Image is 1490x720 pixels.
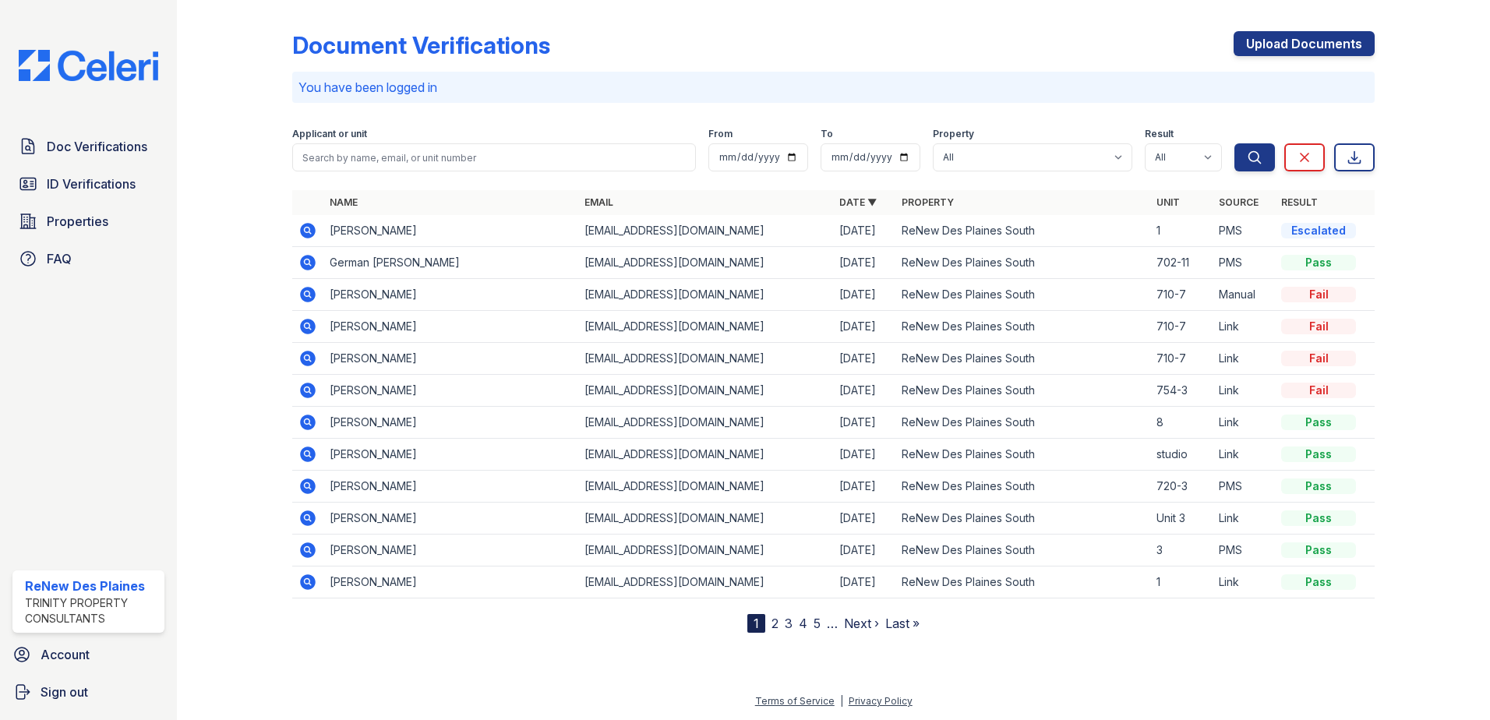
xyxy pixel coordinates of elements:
img: CE_Logo_Blue-a8612792a0a2168367f1c8372b55b34899dd931a85d93a1a3d3e32e68fde9ad4.png [6,50,171,81]
div: ReNew Des Plaines [25,577,158,595]
td: [EMAIL_ADDRESS][DOMAIN_NAME] [578,247,833,279]
span: FAQ [47,249,72,268]
td: [EMAIL_ADDRESS][DOMAIN_NAME] [578,535,833,566]
td: Link [1213,343,1275,375]
td: Link [1213,566,1275,598]
div: 1 [747,614,765,633]
td: [PERSON_NAME] [323,375,578,407]
td: Link [1213,375,1275,407]
td: [PERSON_NAME] [323,471,578,503]
td: [EMAIL_ADDRESS][DOMAIN_NAME] [578,375,833,407]
td: [DATE] [833,247,895,279]
td: [DATE] [833,535,895,566]
td: 720-3 [1150,471,1213,503]
a: Source [1219,196,1259,208]
td: [DATE] [833,279,895,311]
a: FAQ [12,243,164,274]
td: ReNew Des Plaines South [895,247,1150,279]
td: ReNew Des Plaines South [895,311,1150,343]
label: To [821,128,833,140]
td: German [PERSON_NAME] [323,247,578,279]
input: Search by name, email, or unit number [292,143,696,171]
td: Link [1213,311,1275,343]
td: [EMAIL_ADDRESS][DOMAIN_NAME] [578,407,833,439]
div: Pass [1281,542,1356,558]
td: [EMAIL_ADDRESS][DOMAIN_NAME] [578,215,833,247]
a: Email [584,196,613,208]
td: 1 [1150,215,1213,247]
td: [PERSON_NAME] [323,439,578,471]
td: [DATE] [833,311,895,343]
td: [DATE] [833,407,895,439]
td: studio [1150,439,1213,471]
td: 710-7 [1150,311,1213,343]
td: [DATE] [833,566,895,598]
label: Property [933,128,974,140]
p: You have been logged in [298,78,1368,97]
a: 4 [799,616,807,631]
td: 702-11 [1150,247,1213,279]
a: Result [1281,196,1318,208]
label: Result [1145,128,1174,140]
td: Link [1213,503,1275,535]
div: Pass [1281,446,1356,462]
span: … [827,614,838,633]
td: PMS [1213,247,1275,279]
td: ReNew Des Plaines South [895,471,1150,503]
div: Fail [1281,319,1356,334]
a: Properties [12,206,164,237]
a: Unit [1156,196,1180,208]
td: [EMAIL_ADDRESS][DOMAIN_NAME] [578,279,833,311]
a: Upload Documents [1234,31,1375,56]
label: Applicant or unit [292,128,367,140]
td: 710-7 [1150,343,1213,375]
td: 1 [1150,566,1213,598]
td: [PERSON_NAME] [323,311,578,343]
div: Pass [1281,574,1356,590]
td: Manual [1213,279,1275,311]
td: 710-7 [1150,279,1213,311]
div: Escalated [1281,223,1356,238]
td: 754-3 [1150,375,1213,407]
td: Link [1213,407,1275,439]
a: Property [902,196,954,208]
div: Document Verifications [292,31,550,59]
td: 3 [1150,535,1213,566]
div: Fail [1281,383,1356,398]
td: [PERSON_NAME] [323,343,578,375]
a: ID Verifications [12,168,164,199]
td: Link [1213,439,1275,471]
td: ReNew Des Plaines South [895,566,1150,598]
div: Fail [1281,287,1356,302]
td: [DATE] [833,503,895,535]
td: [DATE] [833,471,895,503]
div: Pass [1281,415,1356,430]
td: [EMAIL_ADDRESS][DOMAIN_NAME] [578,311,833,343]
td: ReNew Des Plaines South [895,439,1150,471]
a: 2 [771,616,779,631]
td: [PERSON_NAME] [323,566,578,598]
td: ReNew Des Plaines South [895,375,1150,407]
a: Terms of Service [755,695,835,707]
td: [DATE] [833,439,895,471]
td: [PERSON_NAME] [323,215,578,247]
div: Trinity Property Consultants [25,595,158,626]
td: [PERSON_NAME] [323,535,578,566]
td: 8 [1150,407,1213,439]
div: Fail [1281,351,1356,366]
td: ReNew Des Plaines South [895,215,1150,247]
td: [DATE] [833,375,895,407]
td: [DATE] [833,343,895,375]
a: 3 [785,616,793,631]
td: PMS [1213,471,1275,503]
td: [PERSON_NAME] [323,279,578,311]
td: [DATE] [833,215,895,247]
td: [EMAIL_ADDRESS][DOMAIN_NAME] [578,343,833,375]
a: Privacy Policy [849,695,913,707]
span: ID Verifications [47,175,136,193]
a: Date ▼ [839,196,877,208]
td: [EMAIL_ADDRESS][DOMAIN_NAME] [578,566,833,598]
td: ReNew Des Plaines South [895,279,1150,311]
td: [EMAIL_ADDRESS][DOMAIN_NAME] [578,439,833,471]
div: Pass [1281,510,1356,526]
